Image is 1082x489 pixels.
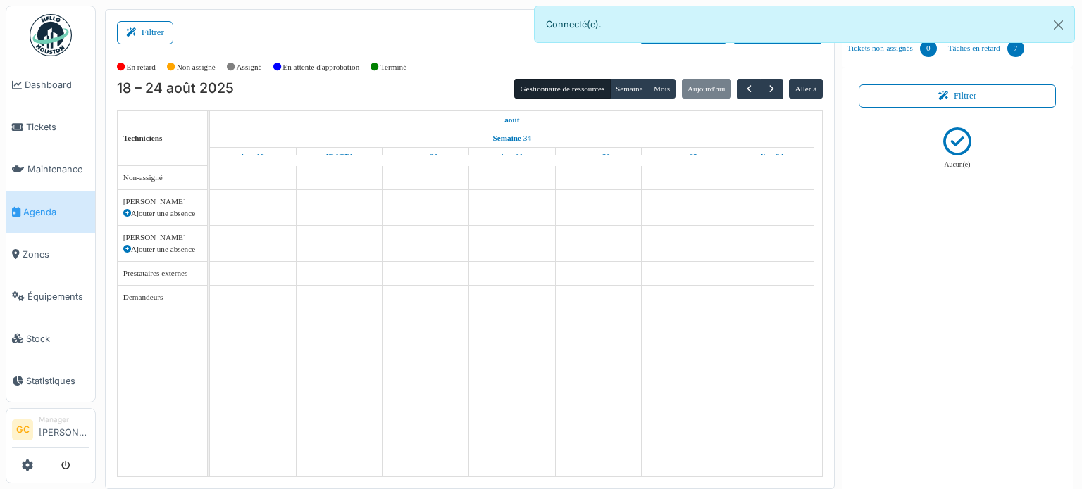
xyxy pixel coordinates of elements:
[842,30,943,68] a: Tickets non-assignés
[760,79,783,99] button: Suivant
[6,233,95,275] a: Zones
[944,160,970,170] p: Aucun(e)
[23,248,89,261] span: Zones
[282,61,359,73] label: En attente d'approbation
[410,148,442,165] a: 20 août 2025
[534,6,1075,43] div: Connecté(e).
[127,61,156,73] label: En retard
[27,290,89,303] span: Équipements
[6,148,95,191] a: Maintenance
[1043,6,1074,44] button: Close
[30,14,72,56] img: Badge_color-CXgf-gQk.svg
[12,419,33,440] li: GC
[26,120,89,134] span: Tickets
[27,163,89,176] span: Maintenance
[39,414,89,425] div: Manager
[789,79,822,99] button: Aller à
[859,84,1057,108] button: Filtrer
[497,148,527,165] a: 21 août 2025
[237,61,262,73] label: Assigné
[6,64,95,106] a: Dashboard
[123,196,201,208] div: [PERSON_NAME]
[123,134,163,142] span: Techniciens
[117,80,234,97] h2: 18 – 24 août 2025
[123,172,201,184] div: Non-assigné
[25,78,89,91] span: Dashboard
[123,208,201,220] div: Ajouter une absence
[177,61,216,73] label: Non assigné
[123,267,201,279] div: Prestataires externes
[755,148,787,165] a: 24 août 2025
[1007,40,1024,57] div: 7
[123,231,201,243] div: [PERSON_NAME]
[943,30,1030,68] a: Tâches en retard
[648,79,676,99] button: Mois
[26,332,89,345] span: Stock
[490,129,535,147] a: Semaine 34
[583,148,614,165] a: 22 août 2025
[6,106,95,148] a: Tickets
[238,148,268,165] a: 18 août 2025
[610,79,649,99] button: Semaine
[323,148,356,165] a: 19 août 2025
[501,111,523,129] a: 18 août 2025
[12,414,89,448] a: GC Manager[PERSON_NAME]
[682,79,731,99] button: Aujourd'hui
[6,275,95,317] a: Équipements
[6,317,95,360] a: Stock
[669,148,701,165] a: 23 août 2025
[23,205,89,219] span: Agenda
[920,40,937,57] div: 0
[123,243,201,255] div: Ajouter une absence
[737,79,760,99] button: Précédent
[6,360,95,402] a: Statistiques
[380,61,406,73] label: Terminé
[123,291,201,303] div: Demandeurs
[6,191,95,233] a: Agenda
[514,79,610,99] button: Gestionnaire de ressources
[26,374,89,388] span: Statistiques
[117,21,173,44] button: Filtrer
[39,414,89,445] li: [PERSON_NAME]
